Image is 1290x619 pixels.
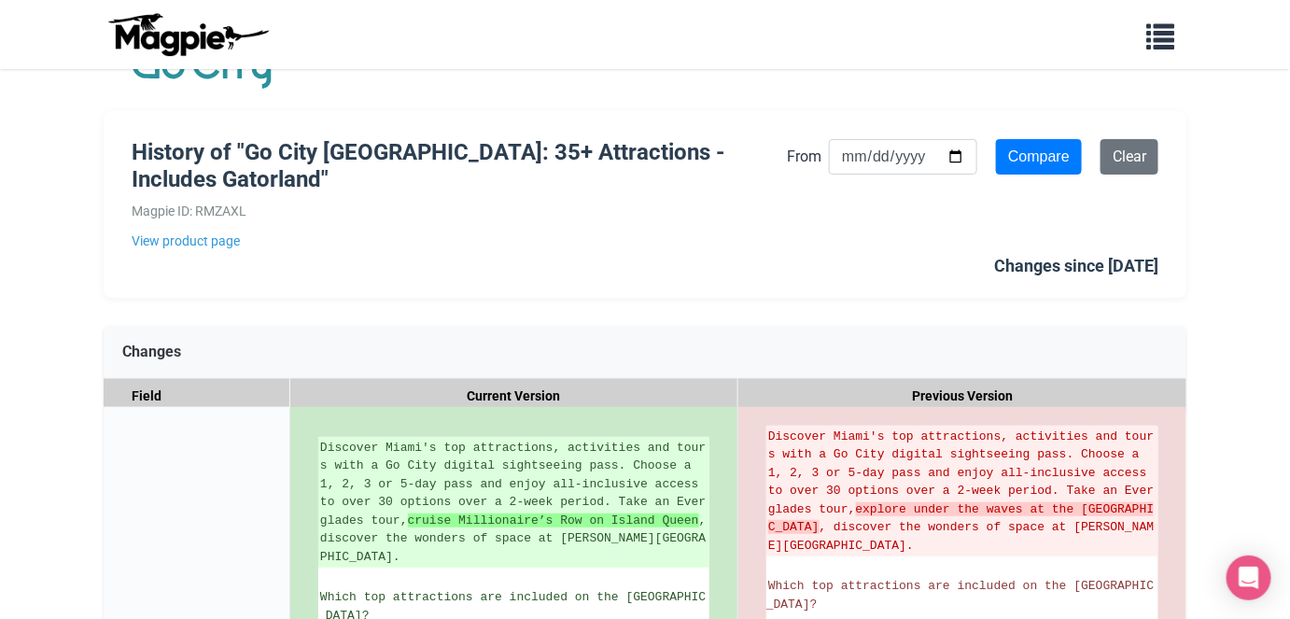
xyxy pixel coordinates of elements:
[104,12,272,57] img: logo-ab69f6fb50320c5b225c76a69d11143b.png
[1227,556,1271,600] div: Open Intercom Messenger
[996,139,1082,175] input: Compare
[1101,139,1158,175] a: Clear
[787,145,821,169] label: From
[132,139,787,193] h1: History of "Go City [GEOGRAPHIC_DATA]: 35+ Attractions - Includes Gatorland"
[132,201,787,221] div: Magpie ID: RMZAXL
[132,46,272,92] img: Company Logo
[768,428,1157,556] del: Discover Miami's top attractions, activities and tours with a Go City digital sightseeing pass. C...
[768,502,1154,535] strong: explore under the waves at the [GEOGRAPHIC_DATA]
[132,231,787,251] a: View product page
[104,379,290,414] div: Field
[994,253,1158,280] div: Changes since [DATE]
[408,513,699,528] strong: cruise Millionaire’s Row on Island Queen
[104,326,1186,379] div: Changes
[290,379,738,414] div: Current Version
[766,579,1154,612] span: Which top attractions are included on the [GEOGRAPHIC_DATA]?
[320,439,708,567] ins: Discover Miami's top attractions, activities and tours with a Go City digital sightseeing pass. C...
[738,379,1186,414] div: Previous Version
